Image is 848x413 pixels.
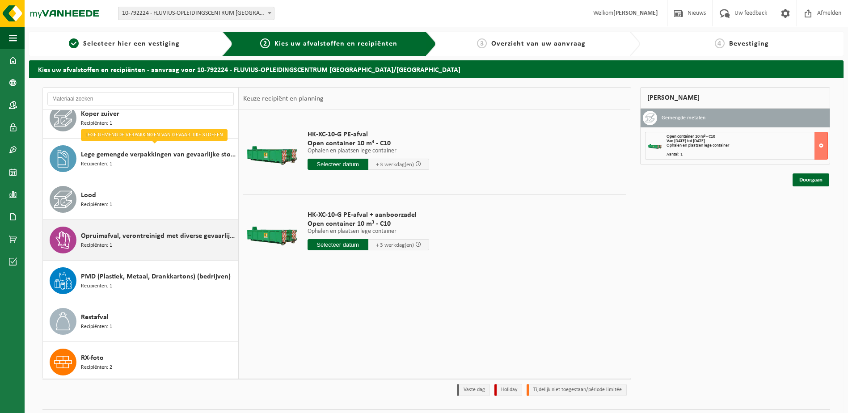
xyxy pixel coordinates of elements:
[81,160,112,169] span: Recipiënten: 1
[457,384,490,396] li: Vaste dag
[81,353,104,363] span: RX-foto
[81,271,231,282] span: PMD (Plastiek, Metaal, Drankkartons) (bedrijven)
[308,130,429,139] span: HK-XC-10-G PE-afval
[274,40,397,47] span: Kies uw afvalstoffen en recipiënten
[43,139,238,179] button: Lege gemengde verpakkingen van gevaarlijke stoffen Recipiënten: 1
[667,139,705,143] strong: Van [DATE] tot [DATE]
[667,143,828,148] div: Ophalen en plaatsen lege container
[81,323,112,331] span: Recipiënten: 1
[376,162,414,168] span: + 3 werkdag(en)
[308,148,429,154] p: Ophalen en plaatsen lege container
[81,109,119,119] span: Koper zuiver
[662,111,705,125] h3: Gemengde metalen
[729,40,769,47] span: Bevestiging
[715,38,725,48] span: 4
[613,10,658,17] strong: [PERSON_NAME]
[667,134,715,139] span: Open container 10 m³ - C10
[260,38,270,48] span: 2
[43,220,238,261] button: Opruimafval, verontreinigd met diverse gevaarlijke afvalstoffen Recipiënten: 1
[477,38,487,48] span: 3
[308,139,429,148] span: Open container 10 m³ - C10
[376,242,414,248] span: + 3 werkdag(en)
[81,119,112,128] span: Recipiënten: 1
[667,152,828,157] div: Aantal: 1
[640,87,831,109] div: [PERSON_NAME]
[308,211,429,219] span: HK-XC-10-G PE-afval + aanboorzadel
[308,219,429,228] span: Open container 10 m³ - C10
[308,228,429,235] p: Ophalen en plaatsen lege container
[81,312,109,323] span: Restafval
[83,40,180,47] span: Selecteer hier een vestiging
[308,159,368,170] input: Selecteer datum
[491,40,586,47] span: Overzicht van uw aanvraag
[69,38,79,48] span: 1
[793,173,829,186] a: Doorgaan
[47,92,234,105] input: Materiaal zoeken
[81,201,112,209] span: Recipiënten: 1
[43,179,238,220] button: Lood Recipiënten: 1
[43,98,238,139] button: Koper zuiver Recipiënten: 1
[527,384,627,396] li: Tijdelijk niet toegestaan/période limitée
[81,241,112,250] span: Recipiënten: 1
[43,342,238,383] button: RX-foto Recipiënten: 2
[29,60,844,78] h2: Kies uw afvalstoffen en recipiënten - aanvraag voor 10-792224 - FLUVIUS-OPLEIDINGSCENTRUM [GEOGRA...
[81,363,112,372] span: Recipiënten: 2
[81,190,96,201] span: Lood
[118,7,274,20] span: 10-792224 - FLUVIUS-OPLEIDINGSCENTRUM MECHELEN/GEBOUW-J - MECHELEN
[81,282,112,291] span: Recipiënten: 1
[308,239,368,250] input: Selecteer datum
[81,149,236,160] span: Lege gemengde verpakkingen van gevaarlijke stoffen
[81,231,236,241] span: Opruimafval, verontreinigd met diverse gevaarlijke afvalstoffen
[494,384,522,396] li: Holiday
[34,38,215,49] a: 1Selecteer hier een vestiging
[43,301,238,342] button: Restafval Recipiënten: 1
[43,261,238,301] button: PMD (Plastiek, Metaal, Drankkartons) (bedrijven) Recipiënten: 1
[239,88,328,110] div: Keuze recipiënt en planning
